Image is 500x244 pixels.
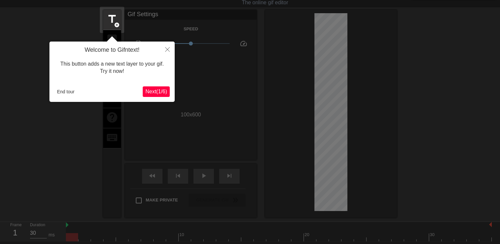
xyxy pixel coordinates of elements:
[54,54,170,82] div: This button adds a new text layer to your gif. Try it now!
[145,89,167,94] span: Next ( 1 / 6 )
[54,87,77,97] button: End tour
[160,42,175,57] button: Close
[54,46,170,54] h4: Welcome to Gifntext!
[143,86,170,97] button: Next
